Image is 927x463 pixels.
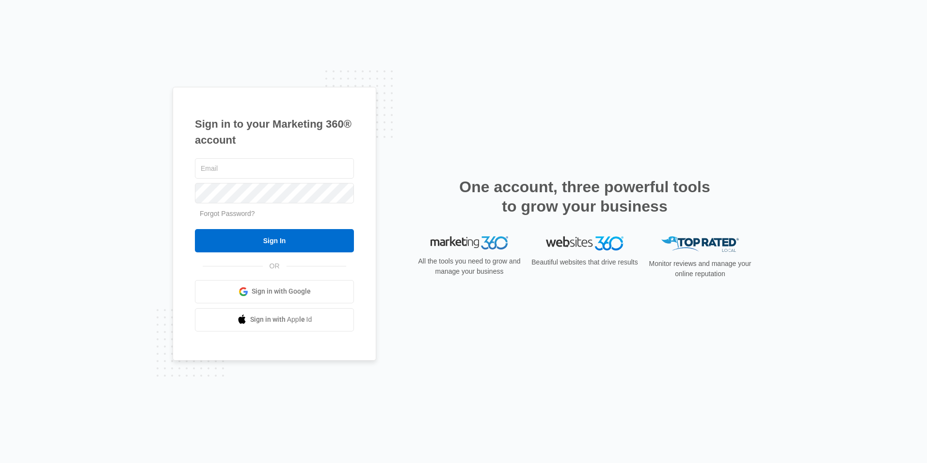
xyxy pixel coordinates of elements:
[415,256,524,277] p: All the tools you need to grow and manage your business
[200,210,255,217] a: Forgot Password?
[195,308,354,331] a: Sign in with Apple Id
[431,236,508,250] img: Marketing 360
[252,286,311,297] span: Sign in with Google
[456,177,713,216] h2: One account, three powerful tools to grow your business
[195,229,354,252] input: Sign In
[195,158,354,179] input: Email
[195,116,354,148] h1: Sign in to your Marketing 360® account
[263,261,287,271] span: OR
[250,314,312,325] span: Sign in with Apple Id
[546,236,623,250] img: Websites 360
[646,259,754,279] p: Monitor reviews and manage your online reputation
[661,236,739,252] img: Top Rated Local
[195,280,354,303] a: Sign in with Google
[530,257,639,267] p: Beautiful websites that drive results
